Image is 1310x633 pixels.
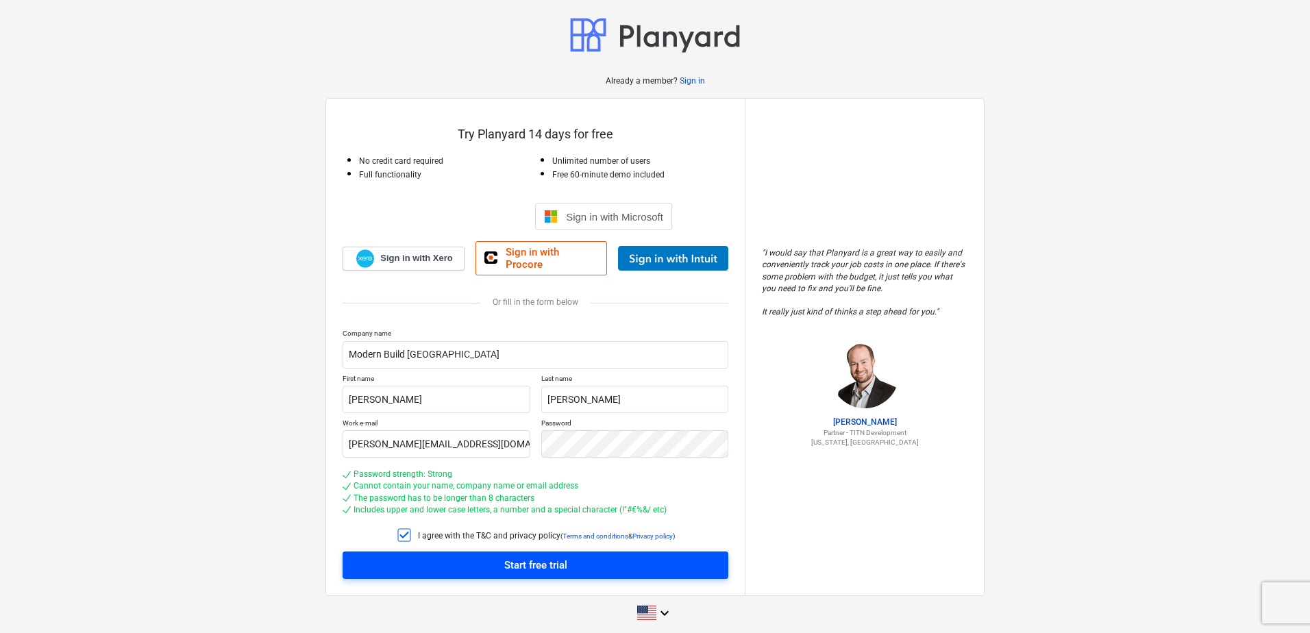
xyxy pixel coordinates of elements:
[541,386,729,413] input: Last name
[354,493,534,504] div: The password has to be longer than 8 characters
[632,532,673,540] a: Privacy policy
[762,438,967,447] p: [US_STATE], [GEOGRAPHIC_DATA]
[552,169,729,181] p: Free 60-minute demo included
[354,504,667,516] div: Includes upper and lower case letters, a number and a special character (!"#€%&/ etc)
[606,75,680,87] p: Already a member?
[563,532,628,540] a: Terms and conditions
[343,551,728,579] button: Start free trial
[392,201,531,232] iframe: Sign in with Google Button
[343,419,530,430] p: Work e-mail
[475,241,607,275] a: Sign in with Procore
[552,156,729,167] p: Unlimited number of users
[566,211,663,223] span: Sign in with Microsoft
[354,469,452,480] div: Password strength: Strong
[418,530,560,542] p: I agree with the T&C and privacy policy
[504,556,567,574] div: Start free trial
[656,605,673,621] i: keyboard_arrow_down
[354,480,578,492] div: Cannot contain your name, company name or email address
[762,247,967,318] p: " I would say that Planyard is a great way to easily and conveniently track your job costs in one...
[830,340,899,408] img: Jordan Cohen
[356,249,374,268] img: Xero logo
[762,417,967,428] p: [PERSON_NAME]
[343,341,728,369] input: Company name
[541,419,729,430] p: Password
[343,430,530,458] input: Work e-mail
[544,210,558,223] img: Microsoft logo
[343,126,728,142] p: Try Planyard 14 days for free
[359,169,536,181] p: Full functionality
[343,374,530,386] p: First name
[359,156,536,167] p: No credit card required
[762,428,967,437] p: Partner - TITN Development
[343,297,728,307] div: Or fill in the form below
[680,75,705,87] a: Sign in
[343,329,728,340] p: Company name
[380,252,452,264] span: Sign in with Xero
[506,246,598,271] span: Sign in with Procore
[343,247,465,271] a: Sign in with Xero
[560,532,675,541] p: ( & )
[343,386,530,413] input: First name
[541,374,729,386] p: Last name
